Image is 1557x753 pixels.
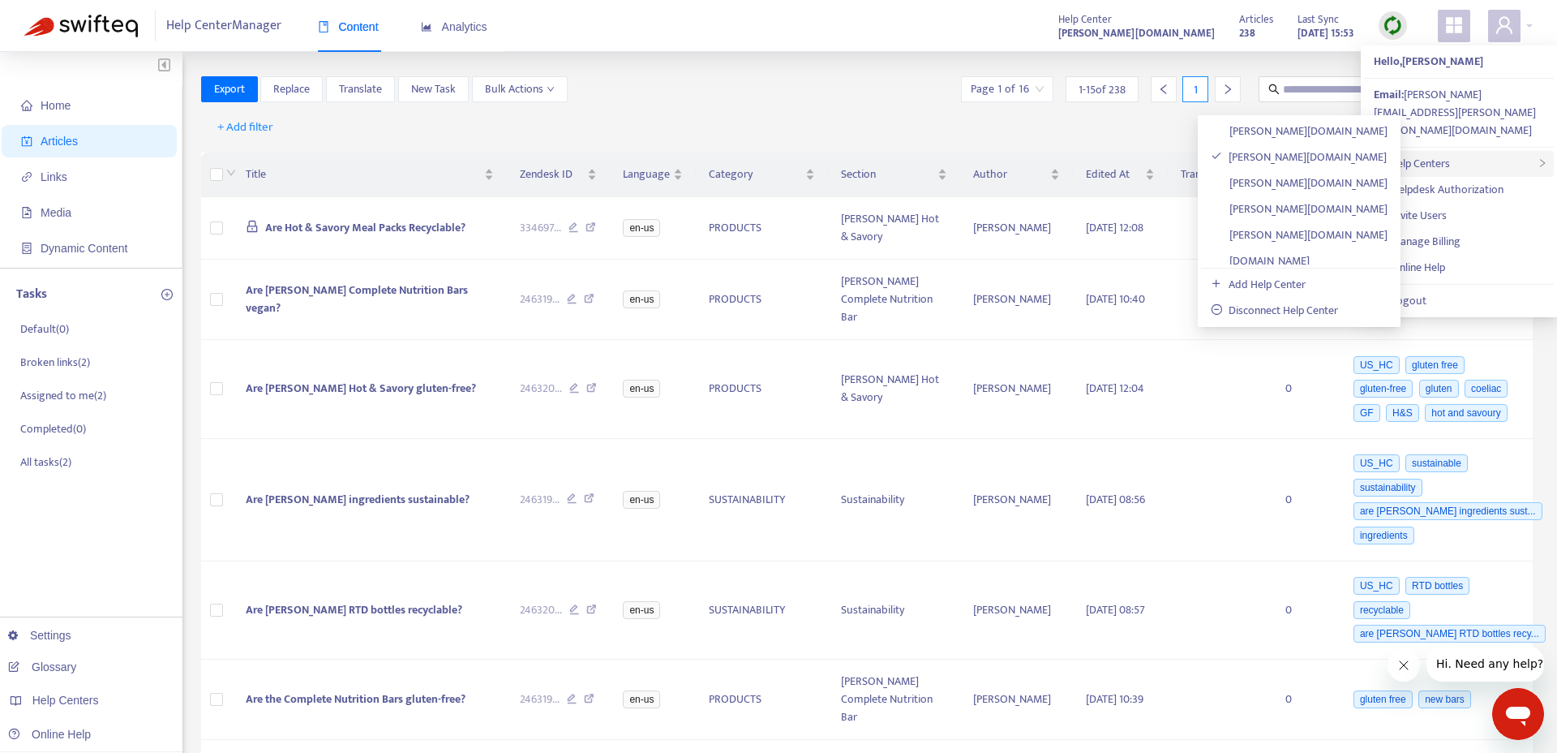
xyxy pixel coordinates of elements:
[696,260,828,340] td: PRODUCTS
[547,85,555,93] span: down
[1386,404,1419,422] span: H&S
[520,491,560,509] span: 246319 ...
[318,21,329,32] span: book
[696,439,828,562] td: SUSTAINABILITY
[1353,454,1400,472] span: US_HC
[246,690,465,708] span: Are the Complete Nutrition Bars gluten-free?
[696,153,828,197] th: Category
[696,562,828,660] td: SUSTAINABILITY
[1374,85,1404,104] strong: Email:
[696,660,828,740] td: PRODUCTS
[246,281,468,317] span: Are [PERSON_NAME] Complete Nutrition Bars vegan?
[20,454,71,471] p: All tasks ( 2 )
[623,219,660,237] span: en-us
[1073,153,1168,197] th: Edited At
[1211,275,1306,294] a: Add Help Center
[1211,301,1338,320] a: Disconnect Help Center
[1272,439,1337,562] td: 0
[828,562,960,660] td: Sustainability
[201,76,258,102] button: Export
[205,114,285,140] button: + Add filter
[1353,404,1380,422] span: GF
[1390,154,1450,173] span: Help Centers
[960,660,1073,740] td: [PERSON_NAME]
[246,166,481,183] span: Title
[1538,158,1547,168] span: right
[1181,166,1246,183] span: Translated At
[8,629,71,642] a: Settings
[1272,562,1337,660] td: 0
[1419,380,1459,398] span: gluten
[1388,649,1420,682] iframe: Close message
[1374,232,1460,251] a: Manage Billing
[8,728,91,741] a: Online Help
[960,197,1073,260] td: [PERSON_NAME]
[1058,24,1215,42] strong: [PERSON_NAME][DOMAIN_NAME]
[1222,84,1233,95] span: right
[246,379,476,398] span: Are [PERSON_NAME] Hot & Savory gluten-free?
[520,290,560,308] span: 246319 ...
[1158,84,1169,95] span: left
[1465,380,1508,398] span: coeliac
[828,197,960,260] td: [PERSON_NAME] Hot & Savory
[520,166,585,183] span: Zendesk ID
[1374,180,1503,199] a: Helpdesk Authorization
[520,380,562,398] span: 246320 ...
[1086,218,1143,237] span: [DATE] 12:08
[623,290,660,308] span: en-us
[246,490,470,509] span: Are [PERSON_NAME] ingredients sustainable?
[1353,479,1422,497] span: sustainability
[41,170,67,183] span: Links
[960,153,1073,197] th: Author
[233,153,507,197] th: Title
[973,166,1047,183] span: Author
[1268,84,1280,95] span: search
[1211,252,1310,270] a: [DOMAIN_NAME]
[41,99,71,112] span: Home
[1353,625,1546,643] span: are [PERSON_NAME] RTD bottles recy...
[1353,577,1400,595] span: US_HC
[623,491,660,509] span: en-us
[828,439,960,562] td: Sustainability
[623,601,660,619] span: en-us
[21,243,32,254] span: container
[41,135,78,148] span: Articles
[1405,356,1465,374] span: gluten free
[398,76,469,102] button: New Task
[610,153,696,197] th: Language
[828,153,960,197] th: Section
[1182,76,1208,102] div: 1
[1374,291,1426,310] a: Logout
[411,80,456,98] span: New Task
[326,76,395,102] button: Translate
[8,660,76,673] a: Glossary
[1211,122,1388,140] a: [PERSON_NAME][DOMAIN_NAME]
[1353,356,1400,374] span: US_HC
[24,15,138,37] img: Swifteq
[1079,81,1126,98] span: 1 - 15 of 238
[1086,490,1145,509] span: [DATE] 08:56
[828,260,960,340] td: [PERSON_NAME] Complete Nutrition Bar
[1168,153,1272,197] th: Translated At
[507,153,611,197] th: Zendesk ID
[16,285,47,304] p: Tasks
[623,166,670,183] span: Language
[709,166,802,183] span: Category
[1272,660,1337,740] td: 0
[1353,502,1542,520] span: are [PERSON_NAME] ingredients sust...
[421,20,487,33] span: Analytics
[1418,691,1471,708] span: new bars
[960,340,1073,439] td: [PERSON_NAME]
[21,207,32,218] span: file-image
[828,660,960,740] td: [PERSON_NAME] Complete Nutrition Bar
[1211,174,1388,192] a: [PERSON_NAME][DOMAIN_NAME]
[472,76,568,102] button: Bulk Actionsdown
[265,218,465,237] span: Are Hot & Savory Meal Packs Recyclable?
[1353,691,1413,708] span: gluten free
[623,380,660,398] span: en-us
[339,80,382,98] span: Translate
[32,694,99,707] span: Help Centers
[1492,688,1544,740] iframe: Button to launch messaging window
[1444,15,1464,35] span: appstore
